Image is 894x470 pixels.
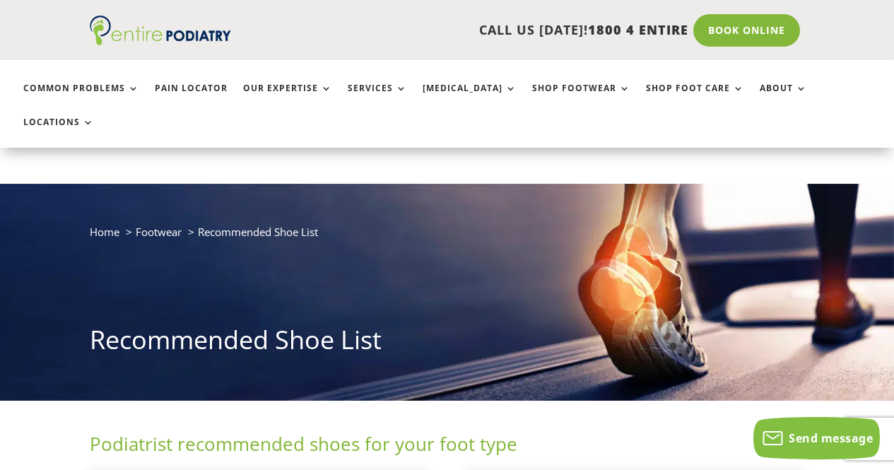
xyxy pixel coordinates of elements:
a: Book Online [693,14,800,47]
span: Send message [789,430,873,446]
a: Shop Foot Care [646,83,744,114]
a: Shop Footwear [532,83,630,114]
h2: Podiatrist recommended shoes for your foot type [90,431,805,464]
a: [MEDICAL_DATA] [423,83,517,114]
img: logo (1) [90,16,231,45]
a: Home [90,225,119,239]
a: Pain Locator [155,83,228,114]
span: 1800 4 ENTIRE [588,21,688,38]
a: Locations [23,117,94,148]
a: About [760,83,807,114]
a: Our Expertise [243,83,332,114]
span: Recommended Shoe List [198,225,318,239]
button: Send message [753,417,880,459]
a: Common Problems [23,83,139,114]
a: Footwear [136,225,182,239]
a: Entire Podiatry [90,34,231,48]
a: Services [348,83,407,114]
nav: breadcrumb [90,223,805,252]
p: CALL US [DATE]! [250,21,688,40]
h1: Recommended Shoe List [90,322,805,365]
